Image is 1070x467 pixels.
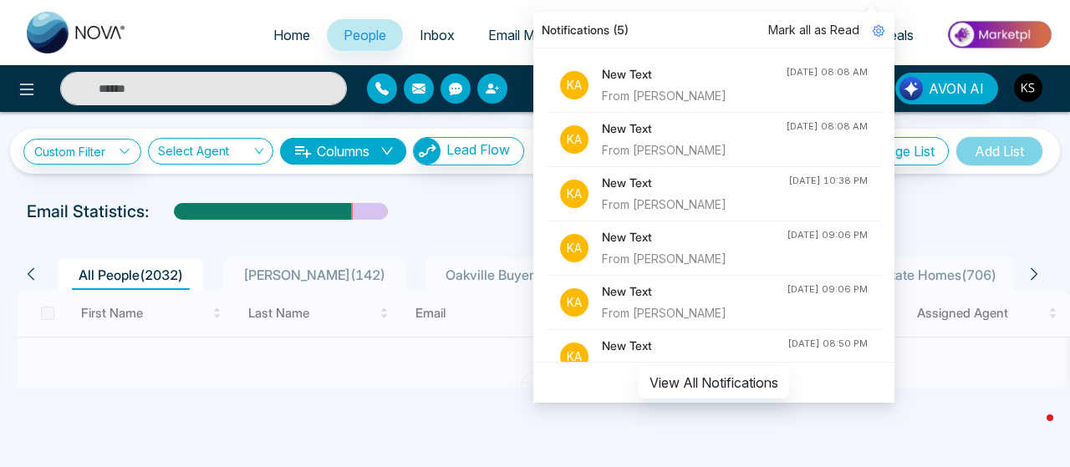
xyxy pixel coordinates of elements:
[446,141,510,158] span: Lead Flow
[895,73,998,104] button: AVON AI
[788,174,868,188] div: [DATE] 10:38 PM
[327,19,403,51] a: People
[23,139,141,165] a: Custom Filter
[602,195,788,214] div: From [PERSON_NAME]
[439,266,583,283] span: Oakville Buyers ( 148 )
[72,266,190,283] span: All People ( 2032 )
[863,19,930,51] a: Deals
[787,228,868,242] div: [DATE] 09:06 PM
[280,138,406,165] button: Columnsdown
[560,234,588,262] p: Ka
[602,141,786,160] div: From [PERSON_NAME]
[406,137,524,165] a: Lead FlowLead Flow
[403,19,471,51] a: Inbox
[639,374,789,388] a: View All Notifications
[787,282,868,297] div: [DATE] 09:06 PM
[602,174,788,192] h4: New Text
[273,27,310,43] span: Home
[870,266,1003,283] span: Estate Homes ( 706 )
[899,77,923,100] img: Lead Flow
[413,137,524,165] button: Lead Flow
[560,343,588,371] p: Ka
[414,138,441,165] img: Lead Flow
[380,145,394,158] span: down
[471,19,599,51] a: Email Marketing
[1014,74,1042,102] img: User Avatar
[929,79,984,99] span: AVON AI
[639,367,789,398] button: View All Notifications
[27,12,127,53] img: Nova CRM Logo
[237,266,392,283] span: [PERSON_NAME] ( 142 )
[602,119,786,138] h4: New Text
[602,358,787,377] div: From [PERSON_NAME]
[602,87,786,105] div: From [PERSON_NAME]
[786,65,868,79] div: [DATE] 08:08 AM
[786,119,868,134] div: [DATE] 08:08 AM
[420,27,455,43] span: Inbox
[602,304,787,322] div: From [PERSON_NAME]
[879,27,914,43] span: Deals
[533,13,894,48] div: Notifications (5)
[847,137,949,165] button: Manage List
[488,27,583,43] span: Email Marketing
[344,27,386,43] span: People
[939,16,1060,53] img: Market-place.gif
[257,19,327,51] a: Home
[560,288,588,317] p: Ka
[602,228,787,246] h4: New Text
[27,199,149,224] p: Email Statistics:
[560,71,588,99] p: Ka
[768,21,859,39] span: Mark all as Read
[602,337,787,355] h4: New Text
[560,180,588,208] p: Ka
[1013,410,1053,450] iframe: Intercom live chat
[602,250,787,268] div: From [PERSON_NAME]
[560,125,588,154] p: Ka
[602,65,786,84] h4: New Text
[787,337,868,351] div: [DATE] 08:50 PM
[602,282,787,301] h4: New Text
